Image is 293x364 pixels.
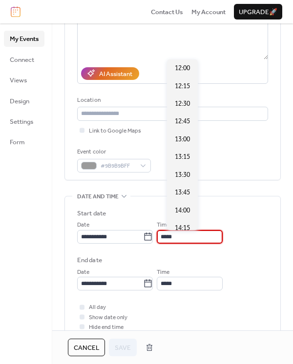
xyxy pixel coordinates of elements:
[175,152,190,162] span: 13:15
[175,81,190,91] span: 12:15
[175,223,190,233] span: 14:15
[4,114,44,129] a: Settings
[191,7,226,17] a: My Account
[4,72,44,88] a: Views
[10,117,33,127] span: Settings
[77,192,119,202] span: Date and time
[10,55,34,65] span: Connect
[77,96,266,105] div: Location
[77,209,106,218] div: Start date
[11,6,21,17] img: logo
[81,67,139,80] button: AI Assistant
[99,69,132,79] div: AI Assistant
[151,7,183,17] a: Contact Us
[10,96,29,106] span: Design
[175,99,190,109] span: 12:30
[77,220,89,230] span: Date
[175,206,190,215] span: 14:00
[101,161,135,171] span: #9B9B9BFF
[175,170,190,180] span: 13:30
[175,188,190,197] span: 13:45
[10,137,25,147] span: Form
[10,76,27,85] span: Views
[239,7,277,17] span: Upgrade 🚀
[77,255,102,265] div: End date
[4,52,44,67] a: Connect
[4,93,44,109] a: Design
[4,31,44,46] a: My Events
[74,343,99,353] span: Cancel
[234,4,282,19] button: Upgrade🚀
[89,303,106,312] span: All day
[89,323,124,332] span: Hide end time
[89,126,141,136] span: Link to Google Maps
[77,268,89,277] span: Date
[157,268,169,277] span: Time
[89,313,127,323] span: Show date only
[175,116,190,126] span: 12:45
[77,147,149,157] div: Event color
[175,63,190,73] span: 12:00
[68,339,105,356] button: Cancel
[175,134,190,144] span: 13:00
[10,34,39,44] span: My Events
[4,134,44,150] a: Form
[157,220,169,230] span: Time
